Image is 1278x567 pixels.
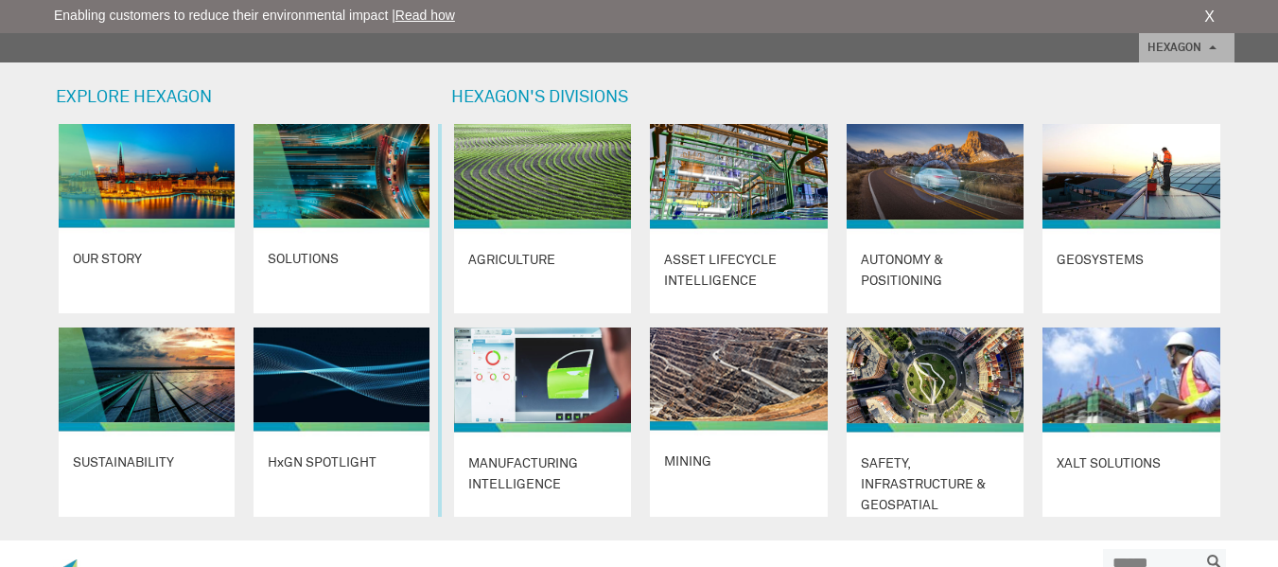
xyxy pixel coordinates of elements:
[1042,124,1220,313] a: Hexagon Geosystems
[1204,6,1215,28] a: X
[56,91,432,105] h2: EXPLORE HEXAGON
[451,91,1223,105] h2: HEXAGON'S DIVISIONS
[395,8,455,23] a: Read how
[454,124,632,313] a: Hexagon Agriculture
[254,124,429,313] a: Learn More
[254,328,429,517] a: Learn More
[59,328,235,517] a: Learn More
[54,6,455,26] span: Enabling customers to reduce their environmental impact |
[1139,33,1234,62] a: HEXAGON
